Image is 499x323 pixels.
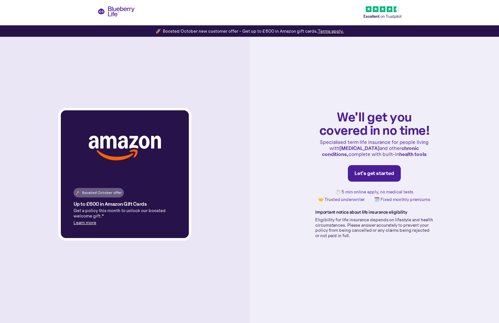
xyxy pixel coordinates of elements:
a: Learn more [74,220,96,225]
a: Terms apply. [318,28,344,34]
a: Let's get started [348,165,401,182]
p: 🗓️ Fixed monthly premiums [374,197,430,202]
p: Eligibility for life insurance depends on lifestyle and health circumstances. Please answer accur... [315,217,433,238]
strong: health tools [399,151,427,157]
p: Get a policy this month to unlock our boosted welcome gift.* [74,208,176,219]
p: Specialised term life insurance for people living with and other complete with built-in [315,139,433,158]
p: 🤝 Trusted underwriter [318,197,365,202]
div: 🚀 Boosted October offer [75,190,122,196]
div: Let's get started [355,170,394,177]
h1: We'll get you covered in no time! [315,110,433,137]
strong: [MEDICAL_DATA] [339,145,380,151]
div: 🚀 Boosted October new customer offer - Get up to £600 in Amazon gift cards. [156,28,344,34]
strong: chronic conditions, [322,145,419,157]
p: ⏱️ 5 min online apply, no medical tests [335,189,413,195]
h4: Up to £600 in Amazon Gift Cards [74,201,147,207]
strong: Important notice about life insurance eligibility [315,209,407,215]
